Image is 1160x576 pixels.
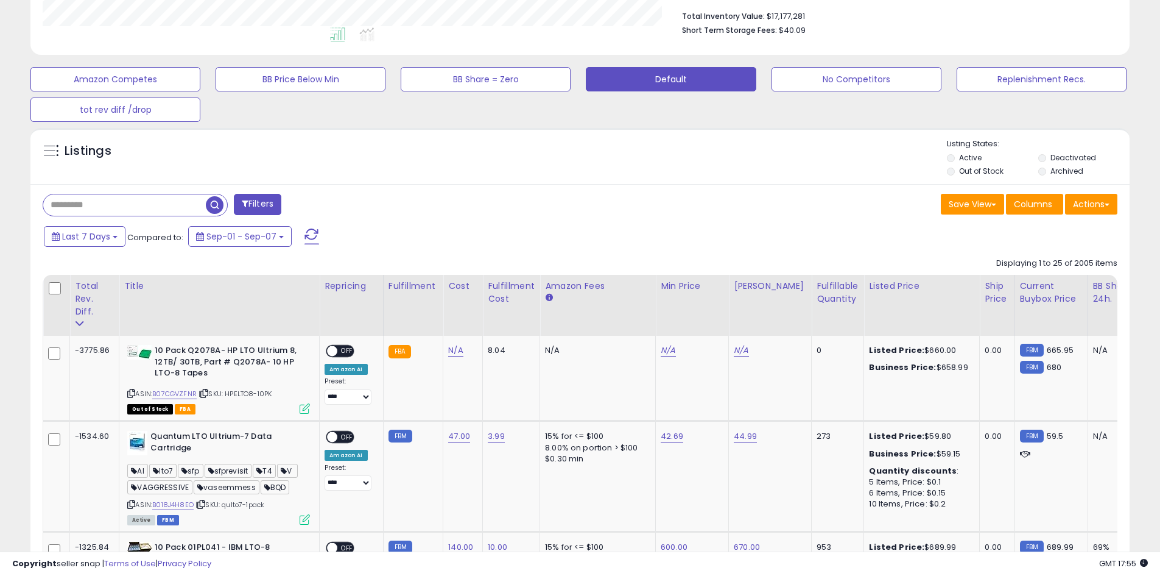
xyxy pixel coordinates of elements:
[869,344,924,356] b: Listed Price:
[325,280,378,293] div: Repricing
[869,449,970,460] div: $59.15
[869,448,936,460] b: Business Price:
[545,280,650,293] div: Amazon Fees
[488,345,530,356] div: 8.04
[869,477,970,488] div: 5 Items, Price: $0.1
[947,138,1130,150] p: Listing States:
[985,431,1005,442] div: 0.00
[75,431,110,442] div: -1534.60
[401,67,571,91] button: BB Share = Zero
[150,431,298,457] b: Quantum LTO Ultrium-7 Data Cartridge
[253,464,275,478] span: T4
[388,430,412,443] small: FBM
[957,67,1127,91] button: Replenishment Recs.
[127,345,310,413] div: ASIN:
[734,280,806,293] div: [PERSON_NAME]
[1093,431,1133,442] div: N/A
[869,362,970,373] div: $658.99
[234,194,281,215] button: Filters
[1093,280,1137,305] div: BB Share 24h.
[869,430,924,442] b: Listed Price:
[1014,198,1052,210] span: Columns
[44,226,125,247] button: Last 7 Days
[545,345,646,356] div: N/A
[1020,280,1083,305] div: Current Buybox Price
[325,377,374,405] div: Preset:
[586,67,756,91] button: Default
[1006,194,1063,215] button: Columns
[65,143,111,160] h5: Listings
[124,280,314,293] div: Title
[1020,361,1044,374] small: FBM
[488,280,535,305] div: Fulfillment Cost
[1065,194,1117,215] button: Actions
[30,67,200,91] button: Amazon Competes
[448,344,463,357] a: N/A
[959,152,982,163] label: Active
[127,345,152,360] img: 31A8ta0utML._SL40_.jpg
[817,280,859,305] div: Fulfillable Quantity
[30,98,200,122] button: tot rev diff /drop
[152,500,194,510] a: B018J4H8EO
[996,258,1117,269] div: Displaying 1 to 25 of 2005 items
[199,389,272,399] span: | SKU: HPELTO8-10PK
[661,344,675,357] a: N/A
[127,404,173,414] span: All listings that are currently out of stock and unavailable for purchase on Amazon
[325,450,367,461] div: Amazon AI
[261,480,290,494] span: BQD
[448,430,470,443] a: 47.00
[127,464,148,478] span: AI
[62,230,110,243] span: Last 7 Days
[817,431,854,442] div: 273
[1093,345,1133,356] div: N/A
[388,280,438,293] div: Fulfillment
[869,488,970,499] div: 6 Items, Price: $0.15
[388,345,411,358] small: FBA
[661,430,683,443] a: 42.69
[817,345,854,356] div: 0
[325,464,374,491] div: Preset:
[545,443,646,453] div: 8.00% on portion > $100
[661,280,723,293] div: Min Price
[1020,344,1044,357] small: FBM
[127,515,155,525] span: All listings currently available for purchase on Amazon
[959,166,1004,176] label: Out of Stock
[869,466,970,477] div: :
[869,280,974,293] div: Listed Price
[157,515,179,525] span: FBM
[127,431,310,524] div: ASIN:
[779,24,806,36] span: $40.09
[337,346,357,357] span: OFF
[75,280,114,318] div: Total Rev. Diff.
[772,67,941,91] button: No Competitors
[1099,558,1148,569] span: 2025-09-15 17:55 GMT
[682,25,777,35] b: Short Term Storage Fees:
[158,558,211,569] a: Privacy Policy
[127,480,192,494] span: VAGGRESSIVE
[734,430,757,443] a: 44.99
[682,8,1108,23] li: $17,177,281
[277,464,298,478] span: V
[12,558,211,570] div: seller snap | |
[216,67,385,91] button: BB Price Below Min
[149,464,177,478] span: lto7
[195,500,264,510] span: | SKU: qulto7-1pack
[75,345,110,356] div: -3775.86
[1047,344,1074,356] span: 665.95
[545,453,646,464] div: $0.30 min
[985,345,1005,356] div: 0.00
[1047,361,1061,373] span: 680
[155,345,303,382] b: 10 Pack Q2078A- HP LTO Ultrium 8, 12TB/ 30TB, Part # Q2078A- 10 HP LTO-8 Tapes
[448,280,477,293] div: Cost
[104,558,156,569] a: Terms of Use
[941,194,1004,215] button: Save View
[325,364,367,375] div: Amazon AI
[178,464,203,478] span: sfp
[205,464,252,478] span: sfprevisit
[194,480,259,494] span: vaseemmess
[545,431,646,442] div: 15% for <= $100
[869,499,970,510] div: 10 Items, Price: $0.2
[869,465,957,477] b: Quantity discounts
[869,431,970,442] div: $59.80
[127,232,183,243] span: Compared to:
